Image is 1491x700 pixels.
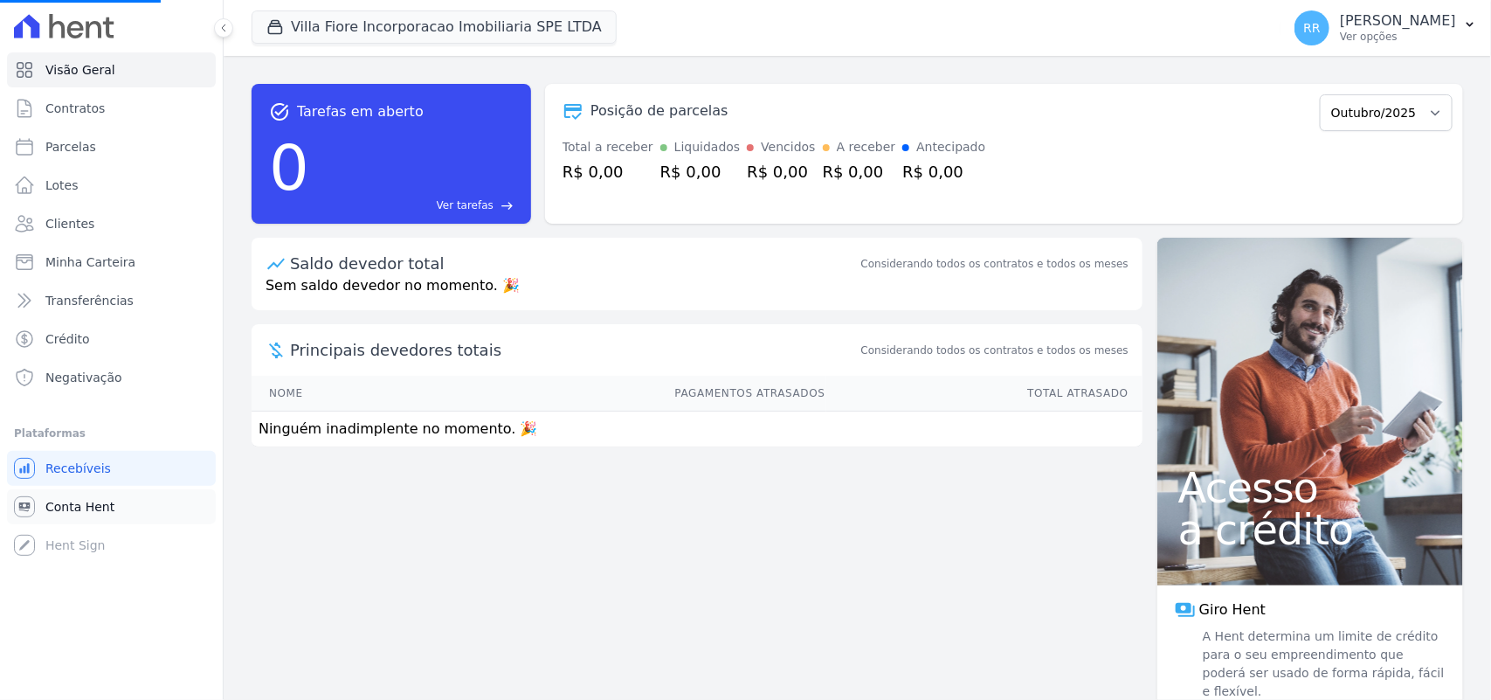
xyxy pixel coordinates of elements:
[437,198,494,213] span: Ver tarefas
[861,343,1129,358] span: Considerando todos os contratos e todos os meses
[7,283,216,318] a: Transferências
[7,168,216,203] a: Lotes
[45,330,90,348] span: Crédito
[252,412,1142,447] td: Ninguém inadimplente no momento. 🎉
[1178,467,1442,509] span: Acesso
[916,138,985,156] div: Antecipado
[7,206,216,241] a: Clientes
[660,160,741,184] div: R$ 0,00
[7,129,216,164] a: Parcelas
[563,138,653,156] div: Total a receber
[7,360,216,395] a: Negativação
[252,275,1142,310] p: Sem saldo devedor no momento. 🎉
[45,138,96,156] span: Parcelas
[1303,22,1320,34] span: RR
[45,177,79,194] span: Lotes
[1280,3,1491,52] button: RR [PERSON_NAME] Ver opções
[45,253,135,271] span: Minha Carteira
[316,198,514,213] a: Ver tarefas east
[1340,30,1456,44] p: Ver opções
[837,138,896,156] div: A receber
[674,138,741,156] div: Liquidados
[297,101,424,122] span: Tarefas em aberto
[290,252,858,275] div: Saldo devedor total
[500,199,514,212] span: east
[761,138,815,156] div: Vencidos
[45,460,111,477] span: Recebíveis
[290,338,858,362] span: Principais devedores totais
[1199,600,1266,620] span: Giro Hent
[902,160,985,184] div: R$ 0,00
[563,160,653,184] div: R$ 0,00
[7,52,216,87] a: Visão Geral
[7,451,216,486] a: Recebíveis
[45,292,134,309] span: Transferências
[826,376,1142,412] th: Total Atrasado
[861,256,1129,272] div: Considerando todos os contratos e todos os meses
[7,322,216,357] a: Crédito
[14,423,209,444] div: Plataformas
[269,101,290,122] span: task_alt
[7,489,216,524] a: Conta Hent
[1178,509,1442,551] span: a crédito
[45,369,122,386] span: Negativação
[45,100,105,117] span: Contratos
[45,498,114,516] span: Conta Hent
[269,122,309,213] div: 0
[1340,12,1456,30] p: [PERSON_NAME]
[747,160,815,184] div: R$ 0,00
[411,376,825,412] th: Pagamentos Atrasados
[590,100,728,121] div: Posição de parcelas
[823,160,896,184] div: R$ 0,00
[7,91,216,126] a: Contratos
[45,215,94,232] span: Clientes
[252,376,411,412] th: Nome
[45,61,115,79] span: Visão Geral
[252,10,617,44] button: Villa Fiore Incorporacao Imobiliaria SPE LTDA
[7,245,216,280] a: Minha Carteira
